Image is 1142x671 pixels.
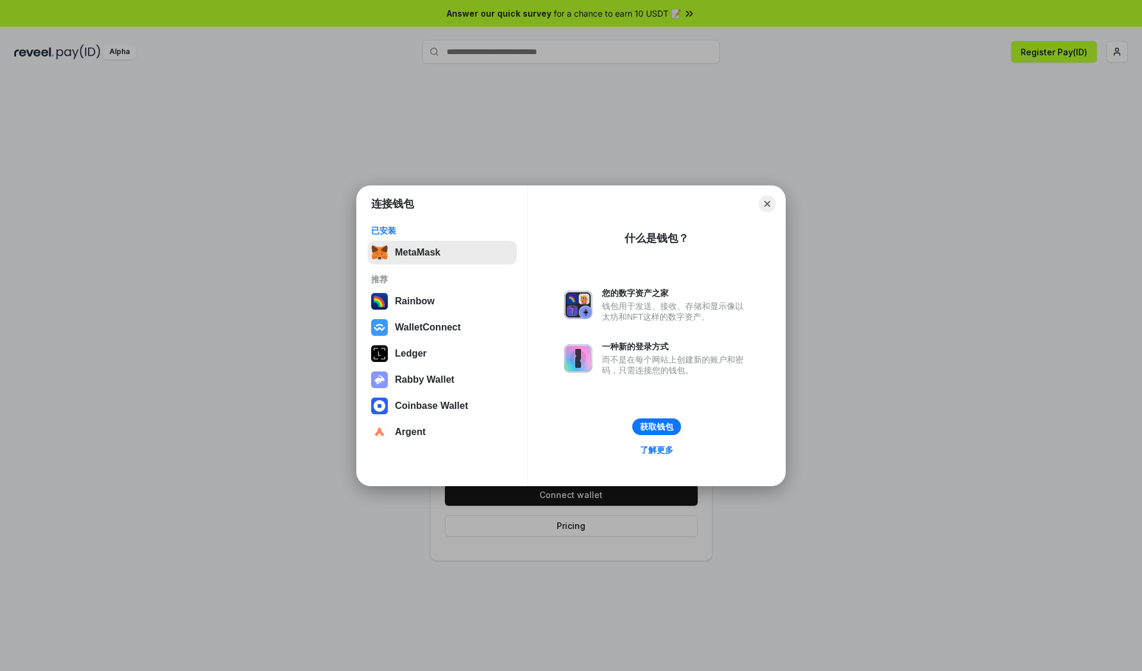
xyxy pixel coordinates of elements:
[564,344,592,373] img: svg+xml,%3Csvg%20xmlns%3D%22http%3A%2F%2Fwww.w3.org%2F2000%2Fsvg%22%20fill%3D%22none%22%20viewBox...
[371,293,388,310] img: svg+xml,%3Csvg%20width%3D%22120%22%20height%3D%22120%22%20viewBox%3D%220%200%20120%20120%22%20fil...
[371,345,388,362] img: svg+xml,%3Csvg%20xmlns%3D%22http%3A%2F%2Fwww.w3.org%2F2000%2Fsvg%22%20width%3D%2228%22%20height%3...
[395,348,426,359] div: Ledger
[625,231,689,245] div: 什么是钱包？
[640,421,673,432] div: 获取钱包
[371,225,513,236] div: 已安装
[602,354,749,376] div: 而不是在每个网站上创建新的账户和密码，只需连接您的钱包。
[640,445,673,455] div: 了解更多
[368,394,517,418] button: Coinbase Wallet
[602,341,749,352] div: 一种新的登录方式
[368,241,517,264] button: MetaMask
[368,316,517,339] button: WalletConnect
[602,301,749,322] div: 钱包用于发送、接收、存储和显示像以太坊和NFT这样的数字资产。
[564,291,592,319] img: svg+xml,%3Csvg%20xmlns%3D%22http%3A%2F%2Fwww.w3.org%2F2000%2Fsvg%22%20fill%3D%22none%22%20viewBox...
[395,401,468,411] div: Coinbase Wallet
[395,296,435,307] div: Rainbow
[368,420,517,444] button: Argent
[395,427,426,437] div: Argent
[371,244,388,261] img: svg+xml,%3Csvg%20fill%3D%22none%22%20height%3D%2233%22%20viewBox%3D%220%200%2035%2033%22%20width%...
[371,319,388,336] img: svg+xml,%3Csvg%20width%3D%2228%22%20height%3D%2228%22%20viewBox%3D%220%200%2028%2028%22%20fill%3D...
[632,418,681,435] button: 获取钱包
[395,247,440,258] div: MetaMask
[395,374,454,385] div: Rabby Wallet
[371,424,388,440] img: svg+xml,%3Csvg%20width%3D%2228%22%20height%3D%2228%22%20viewBox%3D%220%200%2028%2028%22%20fill%3D...
[368,342,517,366] button: Ledger
[759,196,776,212] button: Close
[371,398,388,414] img: svg+xml,%3Csvg%20width%3D%2228%22%20height%3D%2228%22%20viewBox%3D%220%200%2028%2028%22%20fill%3D...
[602,288,749,298] div: 您的数字资产之家
[633,442,680,458] a: 了解更多
[371,371,388,388] img: svg+xml,%3Csvg%20xmlns%3D%22http%3A%2F%2Fwww.w3.org%2F2000%2Fsvg%22%20fill%3D%22none%22%20viewBox...
[368,289,517,313] button: Rainbow
[371,197,414,211] h1: 连接钱包
[368,368,517,392] button: Rabby Wallet
[371,274,513,285] div: 推荐
[395,322,461,333] div: WalletConnect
